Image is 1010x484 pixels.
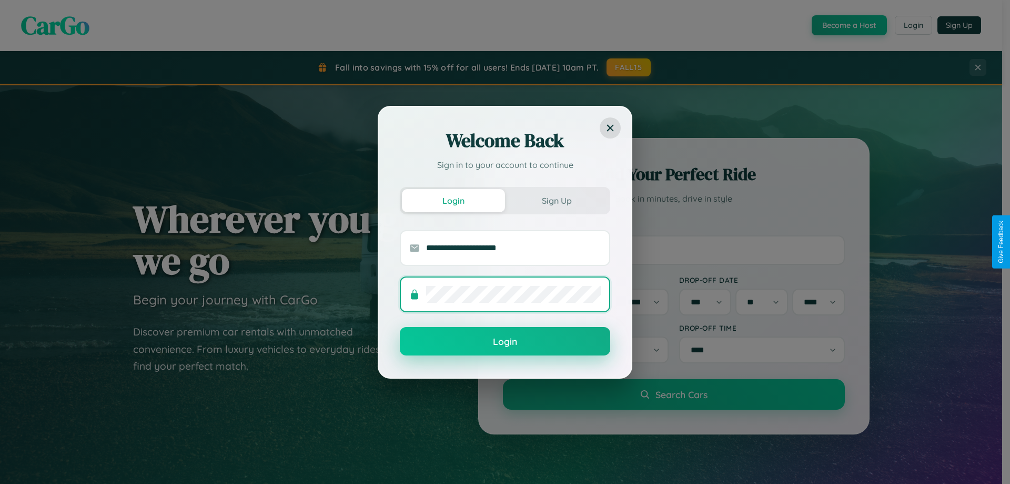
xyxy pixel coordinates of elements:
button: Login [400,327,610,355]
p: Sign in to your account to continue [400,159,610,171]
div: Give Feedback [997,221,1005,263]
h2: Welcome Back [400,128,610,153]
button: Login [402,189,505,212]
button: Sign Up [505,189,608,212]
